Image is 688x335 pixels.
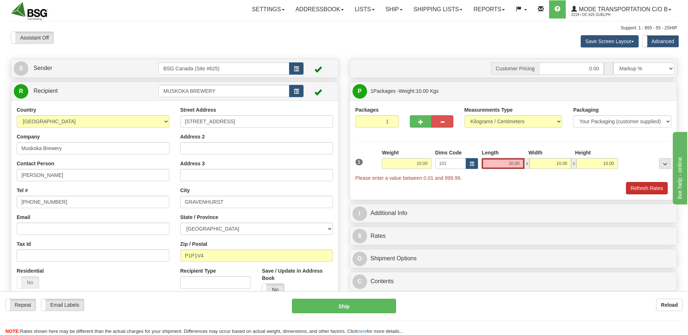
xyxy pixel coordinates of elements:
[14,84,143,99] a: R Recipient
[355,106,379,113] label: Packages
[349,0,380,18] a: Lists
[17,160,54,167] label: Contact Person
[180,115,333,128] input: Enter a location
[566,0,677,18] a: Mode Transportation c/o B 2219 / DC 625 Guelph
[671,131,687,204] iframe: chat widget
[353,229,675,244] a: $Rates
[575,149,591,156] label: Height
[571,158,576,169] span: x
[399,88,438,94] span: Weight:
[33,65,52,71] span: Sender
[464,106,513,113] label: Measurements Type
[353,206,367,221] span: I
[247,0,290,18] a: Settings
[353,206,675,221] a: IAdditional Info
[571,11,626,18] span: 2219 / DC 625 Guelph
[5,328,20,334] span: NOTE:
[33,88,58,94] span: Recipient
[17,187,28,194] label: Tel #
[656,299,683,311] button: Reload
[41,299,84,311] label: Email Labels
[626,182,668,194] button: Refresh Rates
[435,149,462,156] label: Dims Code
[180,106,216,113] label: Street Address
[353,251,675,266] a: OShipment Options
[6,299,36,311] label: Repeat
[180,214,218,221] label: State / Province
[355,175,462,181] span: Please enter a value between 0.01 and 999.99.
[14,61,158,76] a: S Sender
[355,159,363,165] span: 1
[528,149,543,156] label: Width
[661,302,678,308] b: Reload
[358,328,367,334] a: here
[416,88,429,94] span: 10.00
[290,0,350,18] a: Addressbook
[371,88,374,94] span: 1
[468,0,510,18] a: Reports
[17,214,30,221] label: Email
[158,62,289,75] input: Sender Id
[5,4,67,13] div: live help - online
[11,2,48,20] img: logo2219.jpg
[524,158,530,169] span: x
[353,274,367,289] span: C
[180,133,205,140] label: Address 2
[180,187,190,194] label: City
[382,149,399,156] label: Weight
[581,35,639,47] button: Save Screen Layout
[659,158,671,169] div: ...
[482,149,499,156] label: Length
[14,61,28,76] span: S
[17,133,40,140] label: Company
[17,277,39,288] label: No
[408,0,468,18] a: Shipping lists
[17,106,36,113] label: Country
[573,106,598,113] label: Packaging
[262,267,333,282] label: Save / Update in Address Book
[158,85,289,97] input: Recipient Id
[491,62,539,75] span: Customer Pricing
[577,6,668,12] span: Mode Transportation c/o B
[380,0,408,18] a: Ship
[17,240,31,248] label: Tax Id
[11,25,677,31] div: Support: 1 - 855 - 55 - 2SHIP
[180,160,205,167] label: Address 3
[180,267,216,274] label: Recipient Type
[353,229,367,243] span: $
[353,84,367,99] span: P
[643,36,679,47] label: Advanced
[430,88,439,94] span: Kgs
[353,252,367,266] span: O
[11,32,53,44] label: Assistant Off
[262,284,284,295] label: No
[180,240,207,248] label: Zip / Postal
[353,84,675,99] a: P 1Packages -Weight:10.00 Kgs
[292,299,396,313] button: Ship
[17,267,44,274] label: Residential
[371,84,439,98] span: Packages -
[353,274,675,289] a: CContents
[14,84,28,99] span: R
